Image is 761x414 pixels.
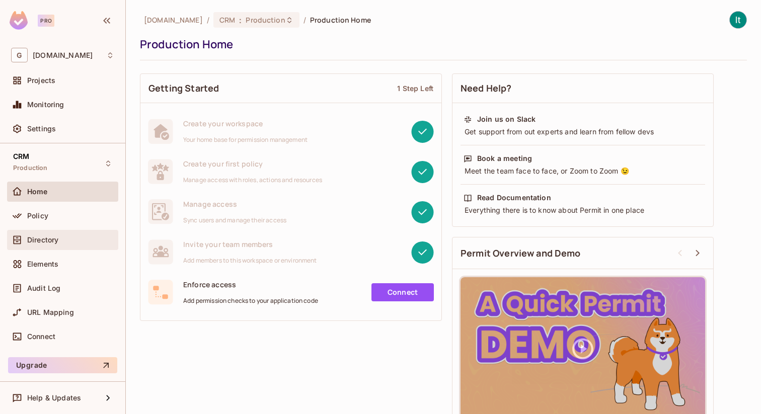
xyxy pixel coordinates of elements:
span: CRM [13,152,29,160]
span: Enforce access [183,280,318,289]
span: Connect [27,333,55,341]
span: Directory [27,236,58,244]
span: Audit Log [27,284,60,292]
span: Getting Started [148,82,219,95]
span: CRM [219,15,235,25]
div: Pro [38,15,54,27]
span: Create your workspace [183,119,308,128]
span: Manage access with roles, actions and resources [183,176,322,184]
span: Your home base for permission management [183,136,308,144]
div: Production Home [140,37,742,52]
li: / [303,15,306,25]
span: Monitoring [27,101,64,109]
span: Policy [27,212,48,220]
span: Help & Updates [27,394,81,402]
li: / [207,15,209,25]
span: G [11,48,28,62]
span: the active workspace [144,15,203,25]
div: Book a meeting [477,153,532,163]
span: Production [246,15,285,25]
img: IT Tools [730,12,746,28]
span: Projects [27,76,55,85]
span: Need Help? [461,82,512,95]
span: Sync users and manage their access [183,216,286,224]
span: Add permission checks to your application code [183,297,318,305]
span: Create your first policy [183,159,322,169]
span: Production Home [310,15,371,25]
div: 1 Step Left [397,84,433,93]
span: Elements [27,260,58,268]
div: Everything there is to know about Permit in one place [464,205,702,215]
span: Home [27,188,48,196]
span: Manage access [183,199,286,209]
button: Upgrade [8,357,117,373]
span: Add members to this workspace or environment [183,257,317,265]
span: Workspace: gameskraft.com [33,51,93,59]
span: Invite your team members [183,239,317,249]
div: Join us on Slack [477,114,536,124]
img: SReyMgAAAABJRU5ErkJggg== [10,11,28,30]
span: Permit Overview and Demo [461,247,581,260]
a: Connect [371,283,434,301]
div: Get support from out experts and learn from fellow devs [464,127,702,137]
div: Meet the team face to face, or Zoom to Zoom 😉 [464,166,702,176]
span: Production [13,164,48,172]
span: Settings [27,125,56,133]
div: Read Documentation [477,193,551,203]
span: : [239,16,242,24]
span: URL Mapping [27,308,74,316]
